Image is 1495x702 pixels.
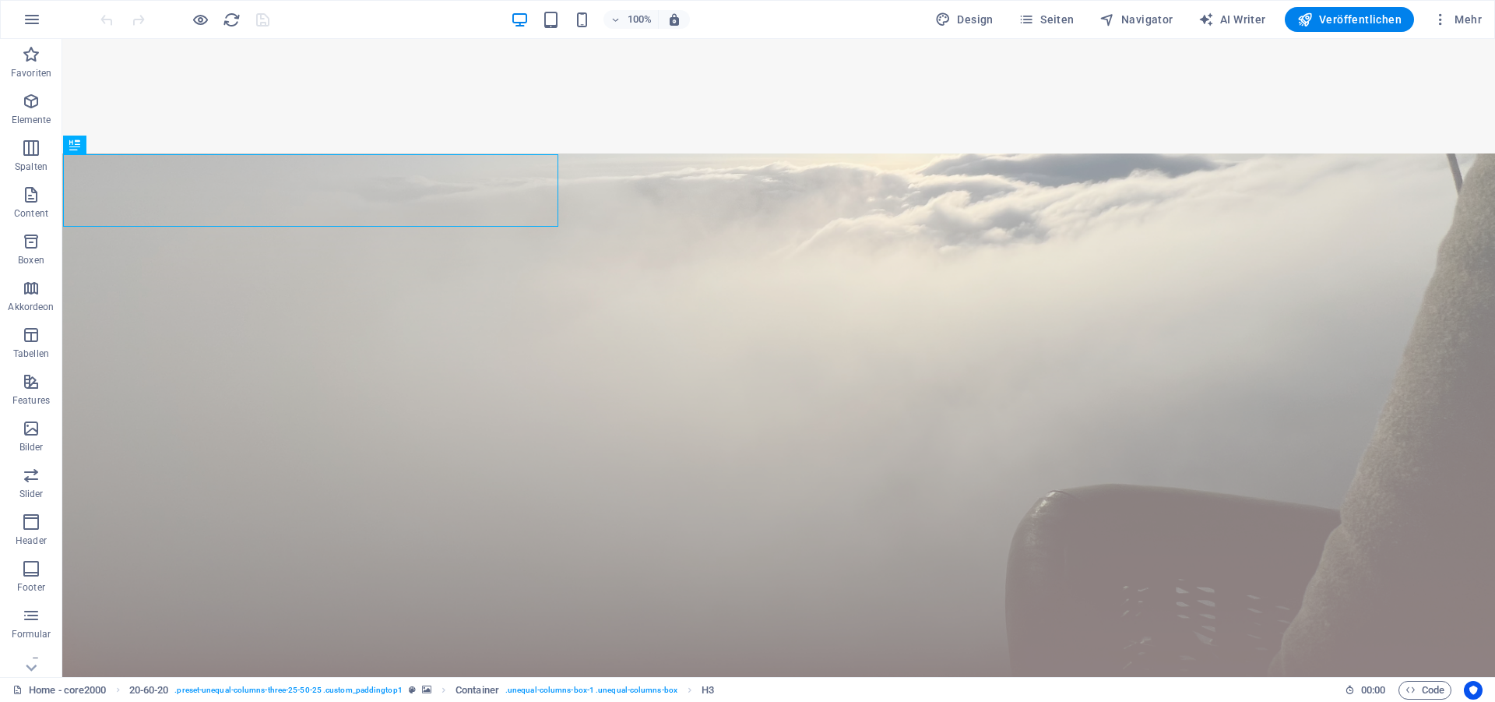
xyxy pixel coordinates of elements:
[422,686,431,694] i: Element verfügt über einen Hintergrund
[1198,12,1266,27] span: AI Writer
[12,628,51,640] p: Formular
[1405,681,1444,700] span: Code
[1093,7,1180,32] button: Navigator
[1285,7,1414,32] button: Veröffentlichen
[1433,12,1482,27] span: Mehr
[223,11,241,29] i: Seite neu laden
[12,681,107,700] a: Klick, um Auswahl aufzuheben. Doppelklick öffnet Seitenverwaltung
[1372,684,1374,696] span: :
[667,12,681,26] i: Bei Größenänderung Zoomstufe automatisch an das gewählte Gerät anpassen.
[14,207,48,220] p: Content
[1099,12,1173,27] span: Navigator
[13,347,49,360] p: Tabellen
[1361,681,1385,700] span: 00 00
[505,681,677,700] span: . unequal-columns-box-1 .unequal-columns-box
[19,441,44,453] p: Bilder
[129,681,715,700] nav: breadcrumb
[935,12,994,27] span: Design
[627,10,652,29] h6: 100%
[17,581,45,594] p: Footer
[929,7,1000,32] div: Design (Strg+Alt+Y)
[12,114,51,126] p: Elemente
[19,488,44,500] p: Slider
[1464,681,1483,700] button: Usercentrics
[1018,12,1075,27] span: Seiten
[1012,7,1081,32] button: Seiten
[1192,7,1272,32] button: AI Writer
[1297,12,1402,27] span: Veröffentlichen
[929,7,1000,32] button: Design
[11,67,51,79] p: Favoriten
[15,161,47,173] p: Spalten
[129,681,169,700] span: Klick zum Auswählen. Doppelklick zum Bearbeiten
[191,10,209,29] button: Klicke hier, um den Vorschau-Modus zu verlassen
[18,254,44,266] p: Boxen
[8,301,54,313] p: Akkordeon
[1426,7,1488,32] button: Mehr
[12,394,50,407] p: Features
[409,686,416,694] i: Dieses Element ist ein anpassbares Preset
[16,534,47,547] p: Header
[456,681,499,700] span: Klick zum Auswählen. Doppelklick zum Bearbeiten
[1398,681,1451,700] button: Code
[702,681,714,700] span: Klick zum Auswählen. Doppelklick zum Bearbeiten
[174,681,402,700] span: . preset-unequal-columns-three-25-50-25 .custom_paddingtop1
[222,10,241,29] button: reload
[1345,681,1386,700] h6: Session-Zeit
[603,10,659,29] button: 100%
